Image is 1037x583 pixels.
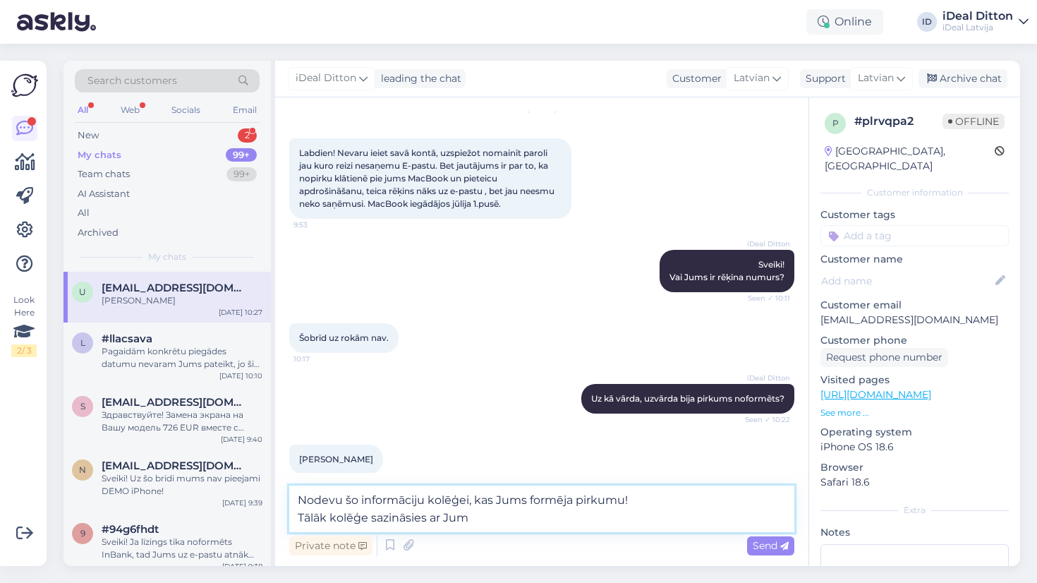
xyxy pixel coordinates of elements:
[917,12,937,32] div: ID
[820,252,1009,267] p: Customer name
[11,294,37,357] div: Look Here
[820,504,1009,517] div: Extra
[820,298,1009,313] p: Customer email
[820,388,931,401] a: [URL][DOMAIN_NAME]
[942,22,1013,33] div: iDeal Latvija
[221,434,262,445] div: [DATE] 9:40
[820,333,1009,348] p: Customer phone
[820,407,1009,419] p: See more ...
[102,536,262,561] div: Sveiki! Ja līzings tika noformēts InBank, tad Jums uz e-pastu atnāk atgādinājums par maksājumu, [...
[737,239,790,249] span: iDeal Ditton
[222,498,262,508] div: [DATE] 9:39
[102,472,262,498] div: Sveiki! Uz šo brīdi mums nav pieejami DEMO iPhone!
[102,409,262,434] div: Здравствуйте! Замена экрана на Вашу модель 726 EUR вместе с работой.
[102,332,152,345] span: #llacsava
[80,337,85,348] span: l
[219,307,262,318] div: [DATE] 10:27
[737,373,790,383] span: iDeal Ditton
[942,11,1013,22] div: iDeal Ditton
[226,148,257,162] div: 99+
[11,344,37,357] div: 2 / 3
[118,101,142,119] div: Web
[734,71,770,86] span: Latvian
[820,440,1009,455] p: iPhone OS 18.6
[226,167,257,181] div: 99+
[222,561,262,572] div: [DATE] 9:38
[102,345,262,371] div: Pagaidām konkrētu piegādes datumu nevaram Jums pateikt, jo šis modelis nav pieejams C&C veikalos,...
[299,148,557,209] span: Labdien! Nevaru ieiet savā kontā, uzspiežot nomainīt paroli jau kuro reizi nesaņemu E-pastu. Bet ...
[299,332,389,343] span: Šobrīd uz rokām nav.
[825,144,995,174] div: [GEOGRAPHIC_DATA], [GEOGRAPHIC_DATA]
[753,539,789,552] span: Send
[296,71,356,86] span: iDeal Ditton
[820,225,1009,246] input: Add a tag
[75,101,91,119] div: All
[942,11,1029,33] a: iDeal DittoniDeal Latvija
[806,9,883,35] div: Online
[78,167,130,181] div: Team chats
[219,371,262,381] div: [DATE] 10:10
[78,187,130,201] div: AI Assistant
[832,118,839,128] span: p
[80,528,85,539] span: 9
[820,186,1009,199] div: Customer information
[78,226,119,240] div: Archived
[821,273,993,289] input: Add name
[299,454,373,464] span: [PERSON_NAME]
[230,101,260,119] div: Email
[148,251,186,263] span: My chats
[375,71,461,86] div: leading the chat
[78,206,90,220] div: All
[102,523,159,536] span: #94g6fhdt
[737,293,790,303] span: Seen ✓ 10:11
[858,71,894,86] span: Latvian
[102,459,248,472] span: nisumehta2011@gmail.com
[820,313,1009,327] p: [EMAIL_ADDRESS][DOMAIN_NAME]
[591,393,784,404] span: Uz kā vārda, uzvārda bija pirkums noformēts?
[79,464,86,475] span: n
[102,282,248,294] span: una.pannko@gmail.com
[918,69,1007,88] div: Archive chat
[800,71,846,86] div: Support
[293,220,346,230] span: 9:53
[667,71,722,86] div: Customer
[102,396,248,409] span: softpetvit@gmail.com
[102,294,262,307] div: [PERSON_NAME]
[820,425,1009,440] p: Operating system
[942,114,1005,129] span: Offline
[820,475,1009,490] p: Safari 18.6
[289,486,794,532] textarea: Nodevu šo informāciju kolēģei, kas Jums formēja pirkumu! Tālāk kolēģe sazināsies ar Jum
[854,113,942,130] div: # plrvqpa2
[78,148,121,162] div: My chats
[820,460,1009,475] p: Browser
[11,72,38,99] img: Askly Logo
[289,536,372,555] div: Private note
[820,208,1009,222] p: Customer tags
[238,128,257,143] div: 2
[169,101,203,119] div: Socials
[820,525,1009,540] p: Notes
[79,287,86,297] span: u
[820,373,1009,387] p: Visited pages
[820,348,948,367] div: Request phone number
[80,401,85,411] span: s
[737,414,790,425] span: Seen ✓ 10:22
[78,128,99,143] div: New
[293,354,346,364] span: 10:17
[87,73,177,88] span: Search customers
